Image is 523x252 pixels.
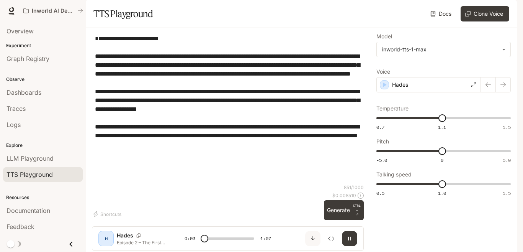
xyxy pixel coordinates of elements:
button: Shortcuts [92,208,124,220]
p: Model [376,34,392,39]
span: 0.5 [376,190,384,196]
span: 0:03 [185,235,195,242]
span: 1:07 [260,235,271,242]
div: H [100,232,112,245]
span: 0.7 [376,124,384,130]
span: 1.5 [503,124,511,130]
h1: TTS Playground [93,6,153,21]
p: Pitch [376,139,389,144]
span: 1.0 [438,190,446,196]
p: Talking speed [376,172,412,177]
button: GenerateCTRL +⏎ [324,200,364,220]
p: Hades [392,81,408,89]
p: Hades [117,232,133,239]
span: 1.1 [438,124,446,130]
a: Docs [429,6,454,21]
span: -5.0 [376,157,387,163]
span: 0 [441,157,443,163]
p: ⏎ [353,203,361,217]
div: inworld-tts-1-max [382,46,498,53]
span: 1.5 [503,190,511,196]
p: $ 0.008510 [332,192,356,199]
button: All workspaces [20,3,87,18]
button: Copy Voice ID [133,233,144,238]
button: Download audio [305,231,320,246]
button: Inspect [324,231,339,246]
p: CTRL + [353,203,361,212]
span: 5.0 [503,157,511,163]
div: inworld-tts-1-max [377,42,510,57]
p: Temperature [376,106,409,111]
p: Voice [376,69,390,74]
p: Episode 2 – The First Move The [PERSON_NAME] hadn’t broken yet, but the city was already alive wi... [117,239,166,246]
p: Inworld AI Demos [32,8,75,14]
button: Clone Voice [461,6,509,21]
